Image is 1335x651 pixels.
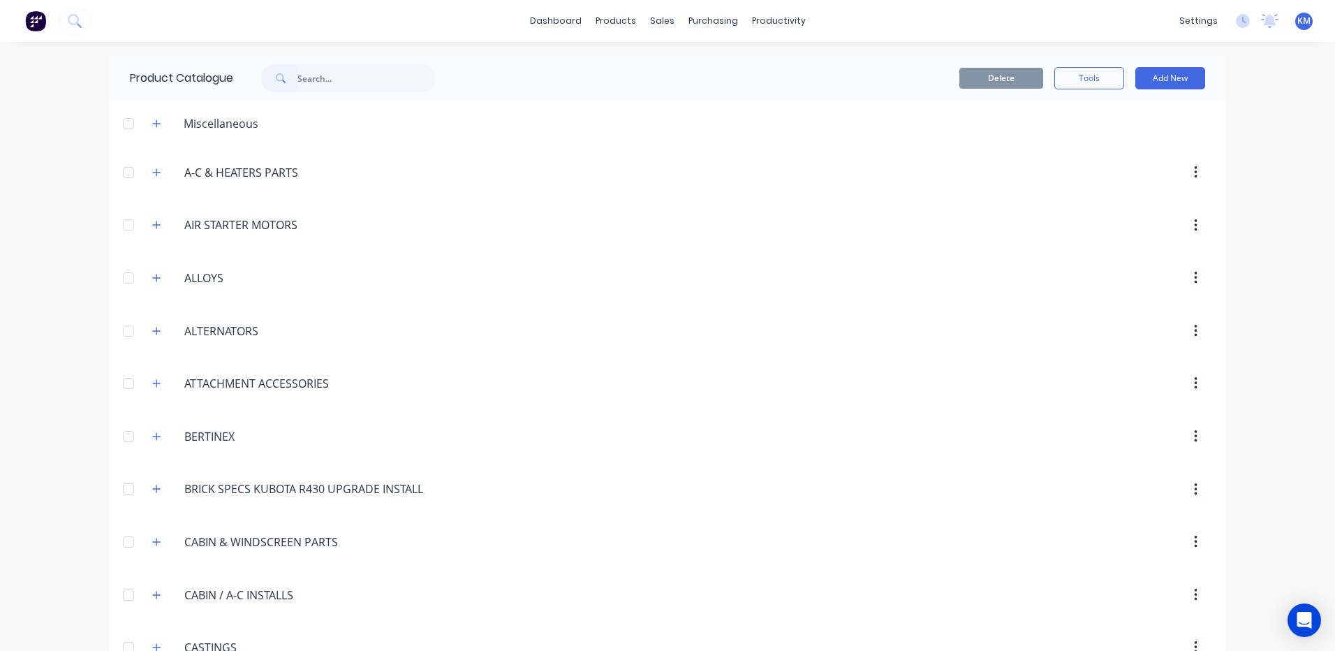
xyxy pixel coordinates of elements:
input: Enter category name [184,587,350,604]
button: Tools [1054,67,1124,89]
div: Product Catalogue [109,56,233,101]
input: Enter category name [184,164,350,181]
span: KM [1297,15,1311,27]
input: Enter category name [184,217,350,233]
div: Miscellaneous [172,115,270,132]
input: Enter category name [184,481,426,497]
button: Delete [959,68,1043,89]
input: Enter category name [184,428,350,445]
input: Enter category name [184,534,350,550]
div: Open Intercom Messenger [1288,604,1321,637]
div: purchasing [681,10,745,31]
input: Enter category name [184,323,350,339]
a: dashboard [523,10,589,31]
input: Search... [297,64,436,92]
div: products [589,10,643,31]
div: settings [1172,10,1225,31]
input: Enter category name [184,375,350,392]
img: Factory [25,10,46,31]
button: Add New [1135,67,1205,89]
div: sales [643,10,681,31]
div: productivity [745,10,813,31]
input: Enter category name [184,270,350,286]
